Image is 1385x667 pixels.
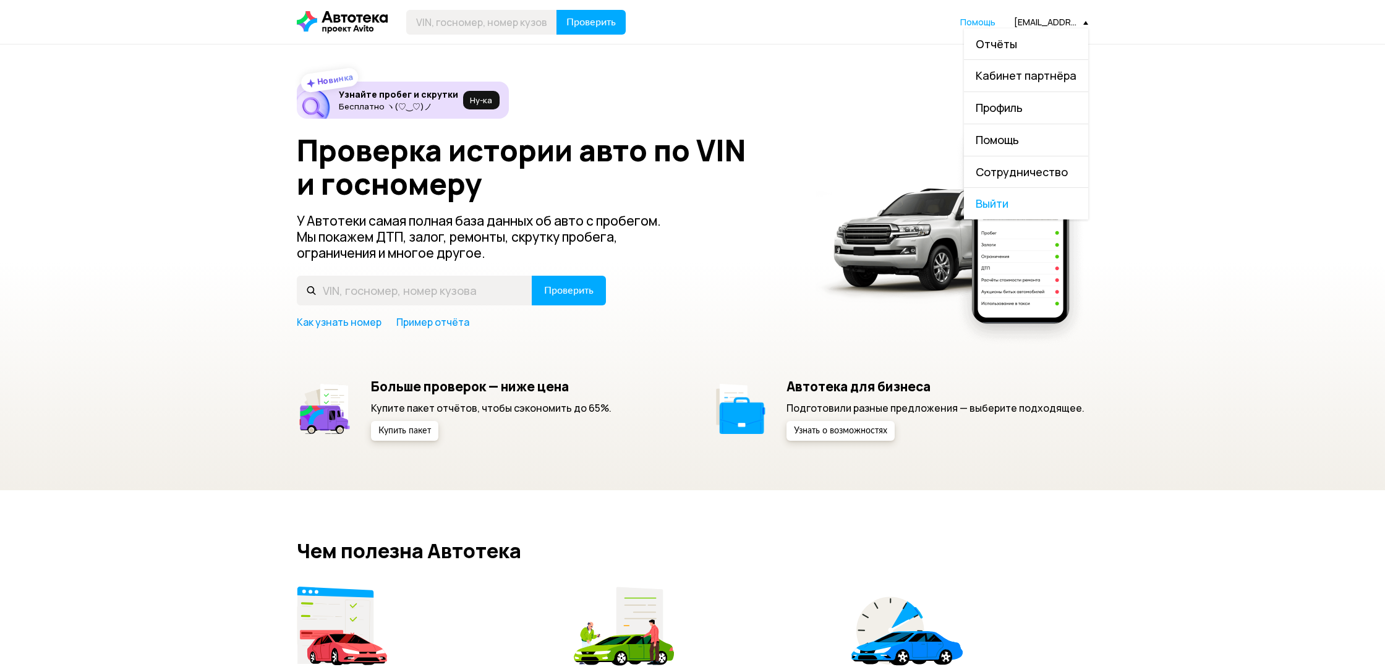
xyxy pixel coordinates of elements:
[556,10,626,35] button: Проверить
[297,276,532,305] input: VIN, госномер, номер кузова
[297,134,799,200] h1: Проверка истории авто по VIN и госномеру
[396,315,469,329] a: Пример отчёта
[786,401,1085,415] p: Подготовили разные предложения — выберите подходящее.
[339,89,458,100] h6: Узнайте пробег и скрутки
[786,378,1085,394] h5: Автотека для бизнеса
[339,101,458,111] p: Бесплатно ヽ(♡‿♡)ノ
[794,427,887,435] span: Узнать о возможностях
[371,401,612,415] p: Купите пакет отчётов, чтобы сэкономить до 65%.
[976,164,1068,179] span: Сотрудничество
[297,213,681,261] p: У Автотеки самая полная база данных об авто с пробегом. Мы покажем ДТП, залог, ремонты, скрутку п...
[976,100,1023,115] span: Профиль
[964,188,1088,219] span: Выйти
[964,28,1088,60] a: Отчёты
[406,10,557,35] input: VIN, госномер, номер кузова
[964,156,1088,188] a: Сотрудничество
[371,378,612,394] h5: Больше проверок — ниже цена
[976,132,1019,147] span: Помощь
[532,276,606,305] button: Проверить
[960,16,995,28] a: Помощь
[964,92,1088,124] a: Профиль
[544,286,594,295] span: Проверить
[964,124,1088,156] a: Помощь
[297,540,1088,562] h2: Чем полезна Автотека
[1014,16,1088,28] div: [EMAIL_ADDRESS][DOMAIN_NAME]
[786,421,895,441] button: Узнать о возможностях
[371,421,438,441] button: Купить пакет
[964,60,1088,91] a: Кабинет партнёра
[470,95,492,105] span: Ну‑ка
[297,315,381,329] a: Как узнать номер
[976,68,1076,83] span: Кабинет партнёра
[378,427,431,435] span: Купить пакет
[566,17,616,27] span: Проверить
[317,71,354,87] strong: Новинка
[976,36,1017,51] span: Отчёты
